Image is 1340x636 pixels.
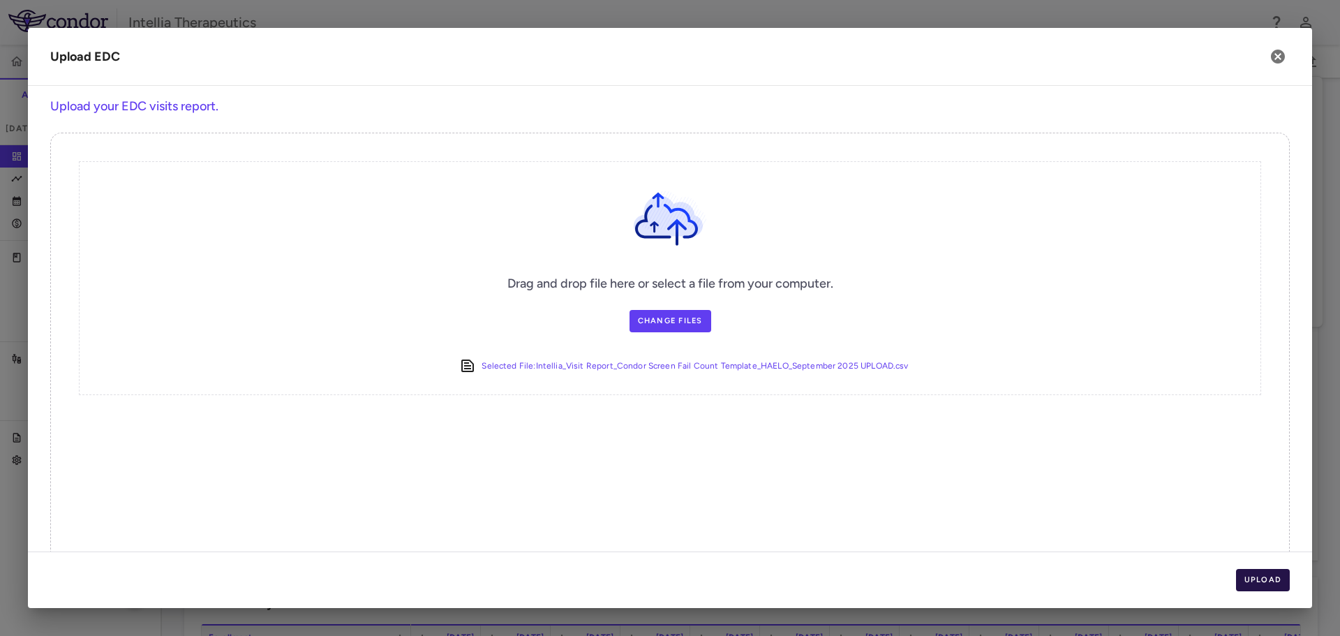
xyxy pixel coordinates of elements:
a: Selected File:Intellia_Visit Report_Condor Screen Fail Count Template_HAELO_September 2025 UPLOAD... [482,357,908,375]
button: Upload [1236,569,1290,591]
h6: Drag and drop file here or select a file from your computer. [507,274,833,293]
h6: Upload your EDC visits report. [50,97,1290,116]
div: Upload EDC [50,47,120,66]
label: Change Files [630,310,711,332]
